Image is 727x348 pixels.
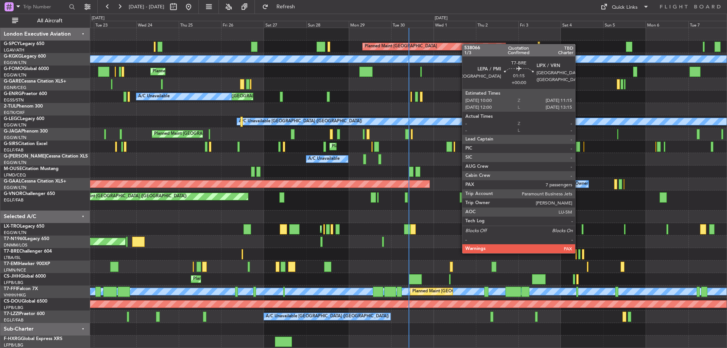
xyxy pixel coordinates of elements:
a: G-SIRSCitation Excel [4,142,47,146]
a: T7-LZZIPraetor 600 [4,312,45,316]
span: G-JAGA [4,129,21,134]
a: G-[PERSON_NAME]Cessna Citation XLS [4,154,88,159]
a: EGGW/LTN [4,160,27,165]
button: Refresh [259,1,304,13]
span: G-GARE [4,79,21,84]
a: EGGW/LTN [4,230,27,236]
span: M-OUSE [4,167,22,171]
span: Refresh [270,4,302,9]
div: A/C Unavailable [GEOGRAPHIC_DATA] ([GEOGRAPHIC_DATA]) [239,116,362,127]
span: CS-DOU [4,299,22,304]
a: LFPB/LBG [4,305,23,311]
span: CS-JHH [4,274,20,279]
span: G-KGKG [4,54,22,59]
span: [DATE] - [DATE] [129,3,164,10]
span: LX-TRO [4,224,20,229]
a: EGGW/LTN [4,122,27,128]
a: LFPB/LBG [4,342,23,348]
span: G-SIRS [4,142,18,146]
div: [DATE] [92,15,105,22]
span: All Aircraft [20,18,80,23]
a: G-VNORChallenger 650 [4,192,55,196]
a: G-GAALCessna Citation XLS+ [4,179,66,184]
span: G-LEGC [4,117,20,121]
input: Trip Number [23,1,67,12]
a: G-GARECessna Citation XLS+ [4,79,66,84]
div: Thu 2 [476,21,518,28]
a: EGGW/LTN [4,72,27,78]
a: LX-TROLegacy 650 [4,224,44,229]
div: Sat 27 [264,21,306,28]
div: Sat 4 [561,21,603,28]
div: A/C Unavailable [308,153,340,165]
a: G-LEGCLegacy 600 [4,117,44,121]
a: LTBA/ISL [4,255,21,261]
a: G-FOMOGlobal 6000 [4,67,49,71]
div: Tue 30 [391,21,434,28]
button: Quick Links [597,1,653,13]
span: T7-EMI [4,262,19,266]
a: T7-N1960Legacy 650 [4,237,49,241]
span: T7-N1960 [4,237,25,241]
span: G-VNOR [4,192,22,196]
div: Planned Maint [GEOGRAPHIC_DATA] [365,41,437,52]
div: Tue 23 [94,21,136,28]
span: G-GAAL [4,179,21,184]
div: Sun 28 [306,21,349,28]
div: A/C Unavailable [138,91,170,102]
span: G-[PERSON_NAME] [4,154,46,159]
a: CS-JHHGlobal 6000 [4,274,46,279]
a: EGNR/CEG [4,85,27,91]
div: Owner [575,178,588,190]
a: T7-FFIFalcon 7X [4,287,38,291]
a: EGLF/FAB [4,317,23,323]
div: Planned Maint [GEOGRAPHIC_DATA] ([GEOGRAPHIC_DATA]) [332,141,451,152]
a: M-OUSECitation Mustang [4,167,59,171]
span: G-ENRG [4,92,22,96]
a: EGLF/FAB [4,197,23,203]
div: Planned Maint [GEOGRAPHIC_DATA] ([GEOGRAPHIC_DATA]) [154,128,273,140]
div: Wed 1 [434,21,476,28]
a: G-KGKGLegacy 600 [4,54,46,59]
a: DNMM/LOS [4,242,27,248]
a: LFMN/NCE [4,267,26,273]
a: LGAV/ATH [4,47,24,53]
div: Planned Maint [GEOGRAPHIC_DATA] ([GEOGRAPHIC_DATA]) [412,286,532,297]
div: Thu 25 [179,21,221,28]
div: Wed 24 [136,21,179,28]
span: G-FOMO [4,67,23,71]
a: EGGW/LTN [4,60,27,66]
a: G-SPCYLegacy 650 [4,42,44,46]
a: LFPB/LBG [4,280,23,286]
a: LFMD/CEQ [4,172,26,178]
div: Fri 26 [221,21,264,28]
div: Fri 3 [518,21,561,28]
a: EGGW/LTN [4,185,27,190]
a: VHHH/HKG [4,292,26,298]
div: Mon 6 [646,21,688,28]
div: [DATE] [435,15,448,22]
a: 2-TIJLPhenom 300 [4,104,43,109]
a: CS-DOUGlobal 6500 [4,299,47,304]
span: 2-TIJL [4,104,16,109]
button: All Aircraft [8,15,82,27]
a: EGSS/STN [4,97,24,103]
div: Mon 29 [349,21,391,28]
span: T7-LZZI [4,312,19,316]
div: Planned Maint [GEOGRAPHIC_DATA] ([GEOGRAPHIC_DATA]) [193,273,312,285]
div: Quick Links [612,4,638,11]
a: T7-BREChallenger 604 [4,249,52,254]
span: T7-FFI [4,287,17,291]
a: F-HXRGGlobal Express XRS [4,337,62,341]
div: A/C Unavailable [GEOGRAPHIC_DATA] ([GEOGRAPHIC_DATA]) [266,311,389,322]
div: Planned Maint [GEOGRAPHIC_DATA] ([GEOGRAPHIC_DATA]) [153,66,272,77]
a: G-ENRGPraetor 600 [4,92,47,96]
span: F-HXRG [4,337,21,341]
a: EGLF/FAB [4,147,23,153]
a: G-JAGAPhenom 300 [4,129,48,134]
a: EGGW/LTN [4,135,27,140]
div: Planned Maint [GEOGRAPHIC_DATA] ([GEOGRAPHIC_DATA]) [67,191,187,202]
div: Sun 5 [603,21,646,28]
a: T7-EMIHawker 900XP [4,262,50,266]
a: EGTK/OXF [4,110,25,115]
